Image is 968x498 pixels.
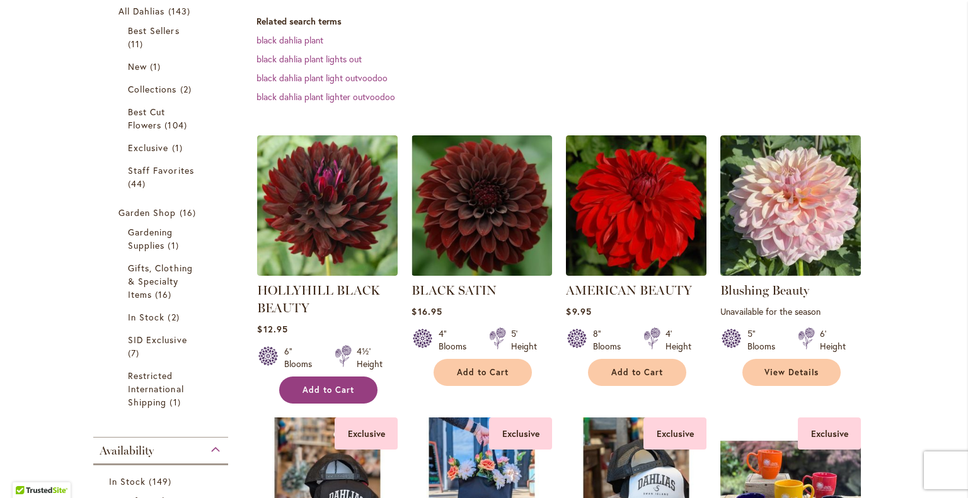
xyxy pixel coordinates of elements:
span: 11 [128,37,146,50]
button: Add to Cart [279,376,377,404]
div: 5' Height [511,327,537,353]
button: Add to Cart [434,359,532,386]
span: 1 [150,60,164,73]
span: 149 [149,475,174,488]
span: 44 [128,177,149,190]
a: black dahlia plant [256,34,323,46]
img: Blushing Beauty [720,135,861,276]
a: AMERICAN BEAUTY [566,283,692,298]
a: AMERICAN BEAUTY [566,266,706,278]
a: Restricted International Shipping [128,369,197,409]
span: 7 [128,346,142,359]
span: Add to Cart [457,367,509,378]
a: Gifts, Clothing &amp; Specialty Items [128,261,197,301]
span: In Stock [128,311,164,323]
a: BLACK SATIN [412,266,552,278]
a: Best Cut Flowers [128,105,197,132]
span: Staff Favorites [128,164,194,176]
div: 4' Height [665,327,691,353]
span: Restricted International Shipping [128,370,184,408]
span: 1 [168,239,181,252]
div: Exclusive [798,417,861,450]
span: Best Cut Flowers [128,106,165,131]
span: All Dahlias [118,5,165,17]
a: Garden Shop [118,206,206,219]
a: Gardening Supplies [128,225,197,252]
a: BLACK SATIN [412,283,497,298]
span: $9.95 [566,305,591,317]
span: 104 [164,118,190,132]
div: 4" Blooms [439,327,474,353]
iframe: Launch Accessibility Center [9,453,45,489]
a: Collections [128,82,197,96]
button: Add to Cart [588,359,686,386]
span: $12.95 [257,323,287,335]
span: Best Sellers [128,25,180,37]
a: View Details [742,359,841,386]
a: In Stock 149 [109,475,216,488]
img: AMERICAN BEAUTY [566,135,706,276]
span: Collections [128,83,177,95]
img: HOLLYHILL BLACK BEAUTY [257,135,398,276]
a: Blushing Beauty [720,283,809,298]
span: Gifts, Clothing & Specialty Items [128,262,193,300]
span: View Details [764,367,819,378]
span: 1 [172,141,186,154]
span: 2 [180,82,195,96]
span: Add to Cart [611,367,663,378]
span: SID Exclusive [128,334,187,346]
div: 4½' Height [357,345,383,370]
div: 6" Blooms [284,345,320,370]
div: 8" Blooms [593,327,628,353]
a: New [128,60,197,73]
a: HOLLYHILL BLACK BEAUTY [257,283,380,315]
a: Blushing Beauty [720,266,861,278]
a: All Dahlias [118,4,206,18]
div: 5" Blooms [747,327,783,353]
span: Add to Cart [302,385,354,395]
div: Exclusive [335,417,398,450]
a: Exclusive [128,141,197,154]
a: HOLLYHILL BLACK BEAUTY [257,266,398,278]
span: Gardening Supplies [128,226,173,251]
span: 143 [168,4,193,18]
img: BLACK SATIN [412,135,552,276]
span: 16 [180,206,199,219]
a: Staff Favorites [128,164,197,190]
span: 1 [170,395,183,409]
div: 6' Height [820,327,846,353]
span: Availability [100,444,154,458]
div: Exclusive [489,417,552,450]
span: 2 [168,310,182,324]
span: 16 [155,288,175,301]
span: $16.95 [412,305,442,317]
a: SID Exclusive [128,333,197,359]
p: Unavailable for the season [720,305,861,317]
a: black dahlia plant lights out [256,53,362,65]
a: Best Sellers [128,24,197,50]
span: Garden Shop [118,207,176,218]
a: black dahlia plant lighter outvoodoo [256,91,395,103]
a: black dahlia plant light outvoodoo [256,72,388,84]
span: In Stock [109,475,146,487]
a: In Stock [128,310,197,324]
div: Exclusive [643,417,706,450]
span: New [128,60,147,72]
dt: Related search terms [256,15,887,28]
span: Exclusive [128,142,168,154]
